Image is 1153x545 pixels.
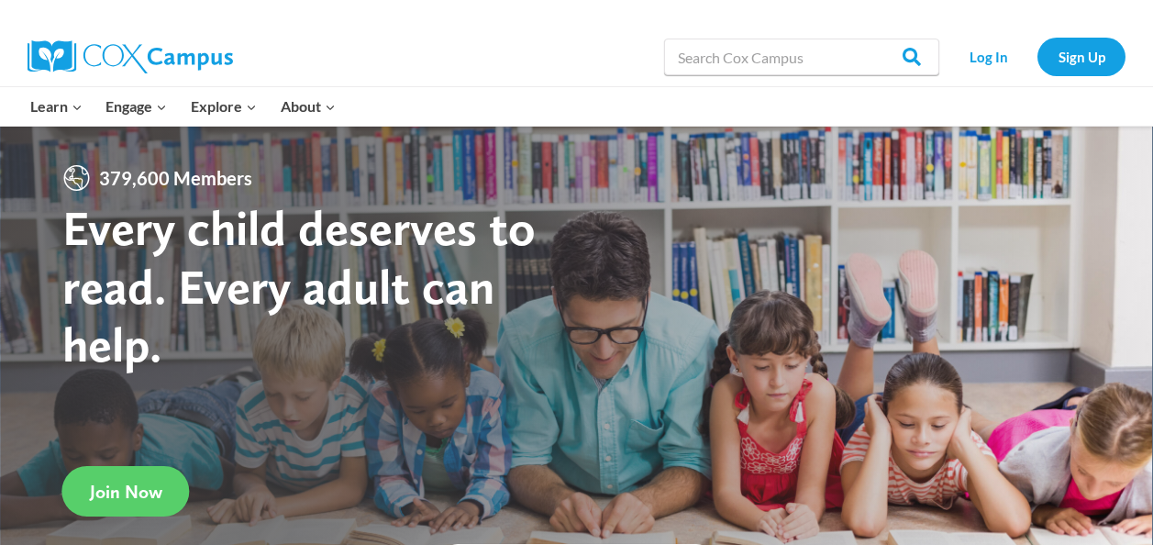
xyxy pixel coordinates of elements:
[948,38,1028,75] a: Log In
[105,95,167,118] span: Engage
[948,38,1125,75] nav: Secondary Navigation
[62,466,190,517] a: Join Now
[281,95,336,118] span: About
[28,40,233,73] img: Cox Campus
[191,95,257,118] span: Explore
[90,481,162,503] span: Join Now
[62,198,536,373] strong: Every child deserves to read. Every adult can help.
[1037,38,1125,75] a: Sign Up
[92,163,260,193] span: 379,600 Members
[30,95,83,118] span: Learn
[664,39,939,75] input: Search Cox Campus
[18,87,347,126] nav: Primary Navigation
